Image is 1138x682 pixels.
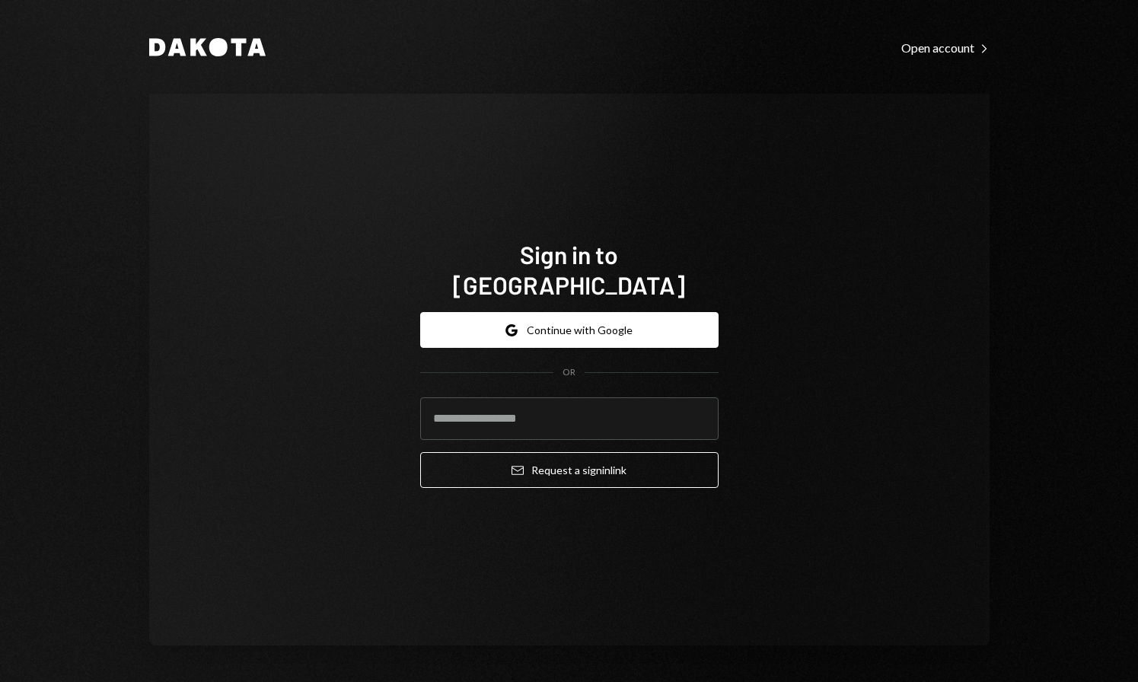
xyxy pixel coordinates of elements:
[420,239,719,300] h1: Sign in to [GEOGRAPHIC_DATA]
[901,39,990,56] a: Open account
[901,40,990,56] div: Open account
[563,366,575,379] div: OR
[420,452,719,488] button: Request a signinlink
[420,312,719,348] button: Continue with Google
